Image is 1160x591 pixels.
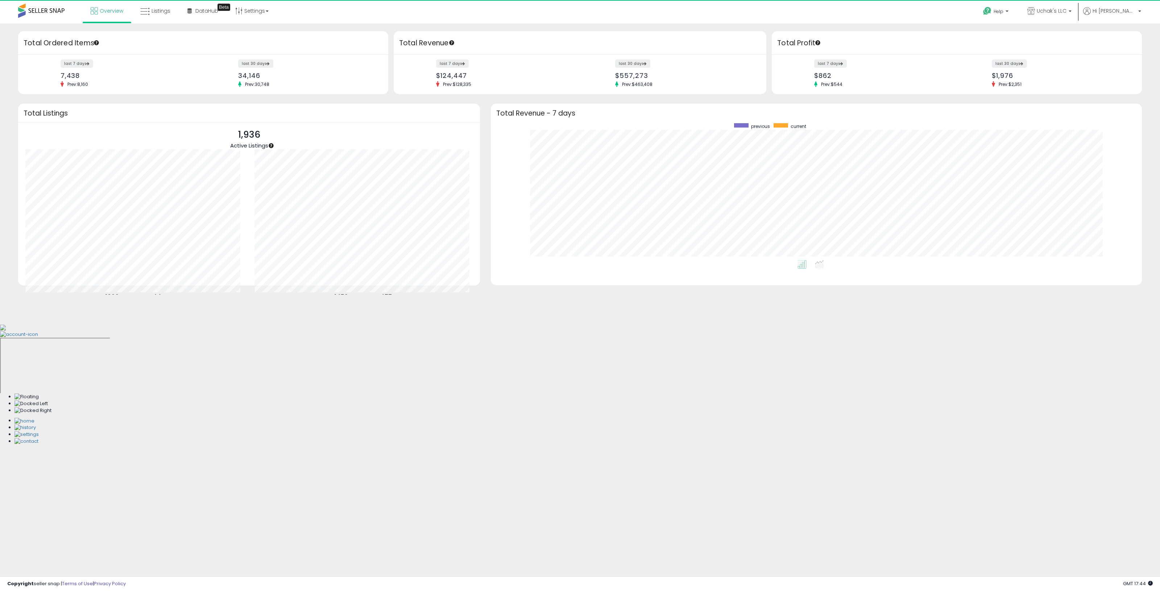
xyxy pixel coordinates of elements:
[994,8,1003,14] span: Help
[100,7,123,14] span: Overview
[992,72,1129,79] div: $1,976
[238,59,273,68] label: last 30 days
[815,39,821,46] div: Tooltip anchor
[195,7,218,14] span: DataHub
[399,38,761,48] h3: Total Revenue
[230,128,268,142] p: 1,936
[1083,7,1141,24] a: Hi [PERSON_NAME]
[751,123,770,129] span: previous
[496,111,1136,116] h3: Total Revenue - 7 days
[436,59,469,68] label: last 7 days
[448,39,455,46] div: Tooltip anchor
[615,72,754,79] div: $557,273
[241,81,273,87] span: Prev: 30,748
[1093,7,1136,14] span: Hi [PERSON_NAME]
[61,59,93,68] label: last 7 days
[14,418,34,425] img: Home
[14,431,39,438] img: Settings
[14,400,48,407] img: Docked Left
[24,111,475,116] h3: Total Listings
[777,38,1136,48] h3: Total Profit
[436,72,575,79] div: $124,447
[983,7,992,16] i: Get Help
[24,38,383,48] h3: Total Ordered Items
[615,59,650,68] label: last 30 days
[268,142,274,149] div: Tooltip anchor
[335,292,348,301] b: 1459
[814,72,952,79] div: $862
[992,59,1027,68] label: last 30 days
[14,407,51,414] img: Docked Right
[817,81,846,87] span: Prev: $544
[1037,7,1066,14] span: Uchak's LLC
[618,81,656,87] span: Prev: $463,408
[439,81,475,87] span: Prev: $128,335
[152,7,170,14] span: Listings
[61,72,198,79] div: 7,438
[230,142,268,149] span: Active Listings
[93,39,100,46] div: Tooltip anchor
[14,424,36,431] img: History
[791,123,806,129] span: current
[995,81,1025,87] span: Prev: $2,351
[238,72,376,79] div: 34,146
[977,1,1016,24] a: Help
[14,394,39,400] img: Floating
[380,292,392,301] b: 477
[14,438,38,445] img: Contact
[814,59,847,68] label: last 7 days
[105,292,119,301] b: 1892
[217,4,230,11] div: Tooltip anchor
[153,292,161,301] b: 44
[64,81,92,87] span: Prev: 8,160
